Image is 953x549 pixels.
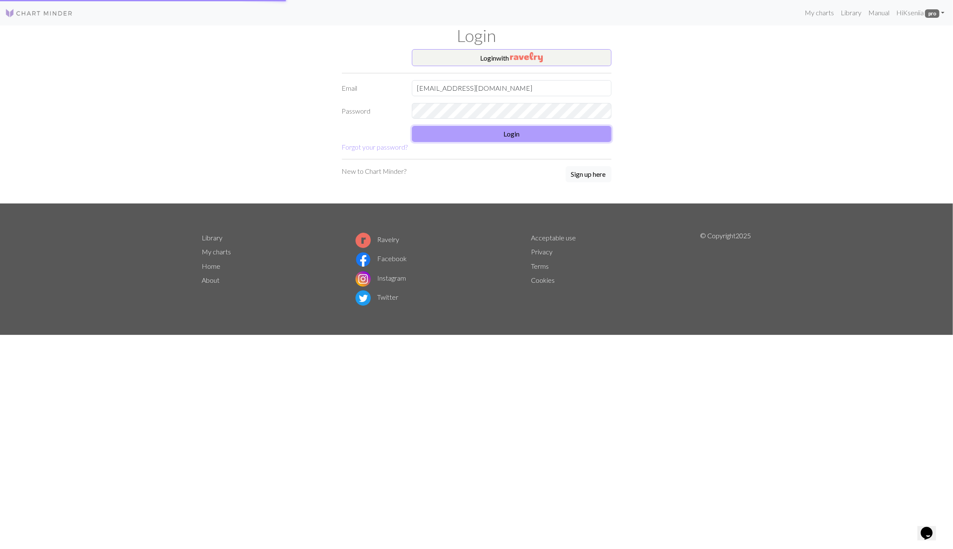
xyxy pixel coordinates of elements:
[342,166,407,176] p: New to Chart Minder?
[801,4,837,21] a: My charts
[5,8,73,18] img: Logo
[337,80,407,96] label: Email
[566,166,611,183] a: Sign up here
[356,290,371,306] img: Twitter logo
[893,4,948,21] a: HiKseniia pro
[202,276,220,284] a: About
[337,103,407,119] label: Password
[412,126,611,142] button: Login
[356,271,371,287] img: Instagram logo
[356,233,371,248] img: Ravelry logo
[197,25,756,46] h1: Login
[837,4,865,21] a: Library
[356,252,371,267] img: Facebook logo
[865,4,893,21] a: Manual
[202,262,221,270] a: Home
[356,254,407,262] a: Facebook
[412,49,611,66] button: Loginwith
[531,262,549,270] a: Terms
[566,166,611,182] button: Sign up here
[531,276,555,284] a: Cookies
[202,234,223,242] a: Library
[342,143,408,151] a: Forgot your password?
[356,235,400,243] a: Ravelry
[531,248,553,256] a: Privacy
[531,234,576,242] a: Acceptable use
[510,52,543,62] img: Ravelry
[356,293,399,301] a: Twitter
[356,274,406,282] a: Instagram
[925,9,939,18] span: pro
[700,231,751,308] p: © Copyright 2025
[917,515,945,541] iframe: chat widget
[202,248,231,256] a: My charts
